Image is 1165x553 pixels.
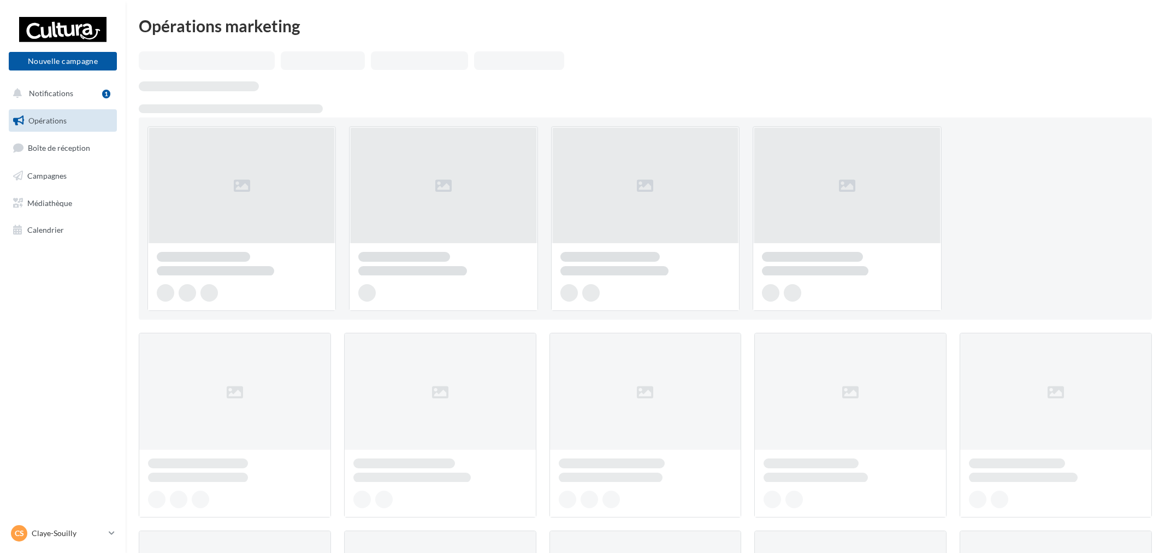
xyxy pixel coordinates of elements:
a: Campagnes [7,164,119,187]
a: Opérations [7,109,119,132]
a: Médiathèque [7,192,119,215]
span: CS [15,528,24,539]
p: Claye-Souilly [32,528,104,539]
button: Notifications 1 [7,82,115,105]
button: Nouvelle campagne [9,52,117,70]
span: Calendrier [27,225,64,234]
span: Médiathèque [27,198,72,207]
a: Calendrier [7,219,119,242]
span: Opérations [28,116,67,125]
span: Campagnes [27,171,67,180]
a: Boîte de réception [7,136,119,160]
span: Notifications [29,89,73,98]
a: CS Claye-Souilly [9,523,117,544]
span: Boîte de réception [28,143,90,152]
div: Opérations marketing [139,17,1152,34]
div: 1 [102,90,110,98]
